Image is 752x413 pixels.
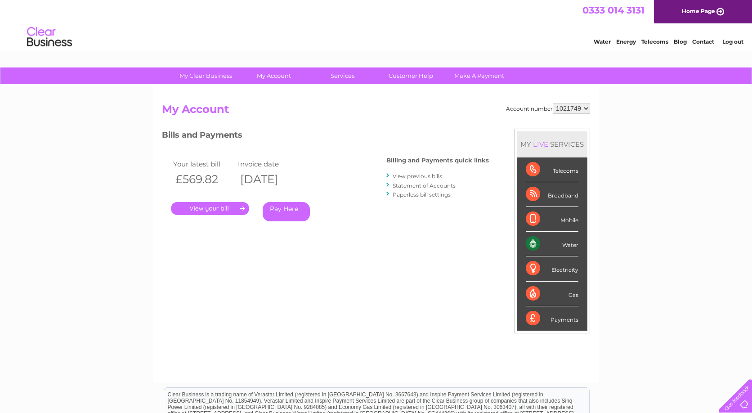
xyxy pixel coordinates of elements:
[236,170,300,189] th: [DATE]
[582,4,645,16] a: 0333 014 3131
[692,38,714,45] a: Contact
[164,5,589,44] div: Clear Business is a trading name of Verastar Limited (registered in [GEOGRAPHIC_DATA] No. 3667643...
[171,158,236,170] td: Your latest bill
[162,103,590,120] h2: My Account
[594,38,611,45] a: Water
[722,38,743,45] a: Log out
[169,67,243,84] a: My Clear Business
[616,38,636,45] a: Energy
[171,170,236,189] th: £569.82
[674,38,687,45] a: Blog
[506,103,590,114] div: Account number
[237,67,311,84] a: My Account
[442,67,516,84] a: Make A Payment
[386,157,489,164] h4: Billing and Payments quick links
[236,158,300,170] td: Invoice date
[526,282,578,306] div: Gas
[526,256,578,281] div: Electricity
[305,67,380,84] a: Services
[526,306,578,331] div: Payments
[641,38,668,45] a: Telecoms
[517,131,587,157] div: MY SERVICES
[162,129,489,144] h3: Bills and Payments
[526,232,578,256] div: Water
[171,202,249,215] a: .
[526,182,578,207] div: Broadband
[393,191,451,198] a: Paperless bill settings
[374,67,448,84] a: Customer Help
[393,182,456,189] a: Statement of Accounts
[27,23,72,51] img: logo.png
[526,157,578,182] div: Telecoms
[526,207,578,232] div: Mobile
[263,202,310,221] a: Pay Here
[393,173,442,180] a: View previous bills
[531,140,550,148] div: LIVE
